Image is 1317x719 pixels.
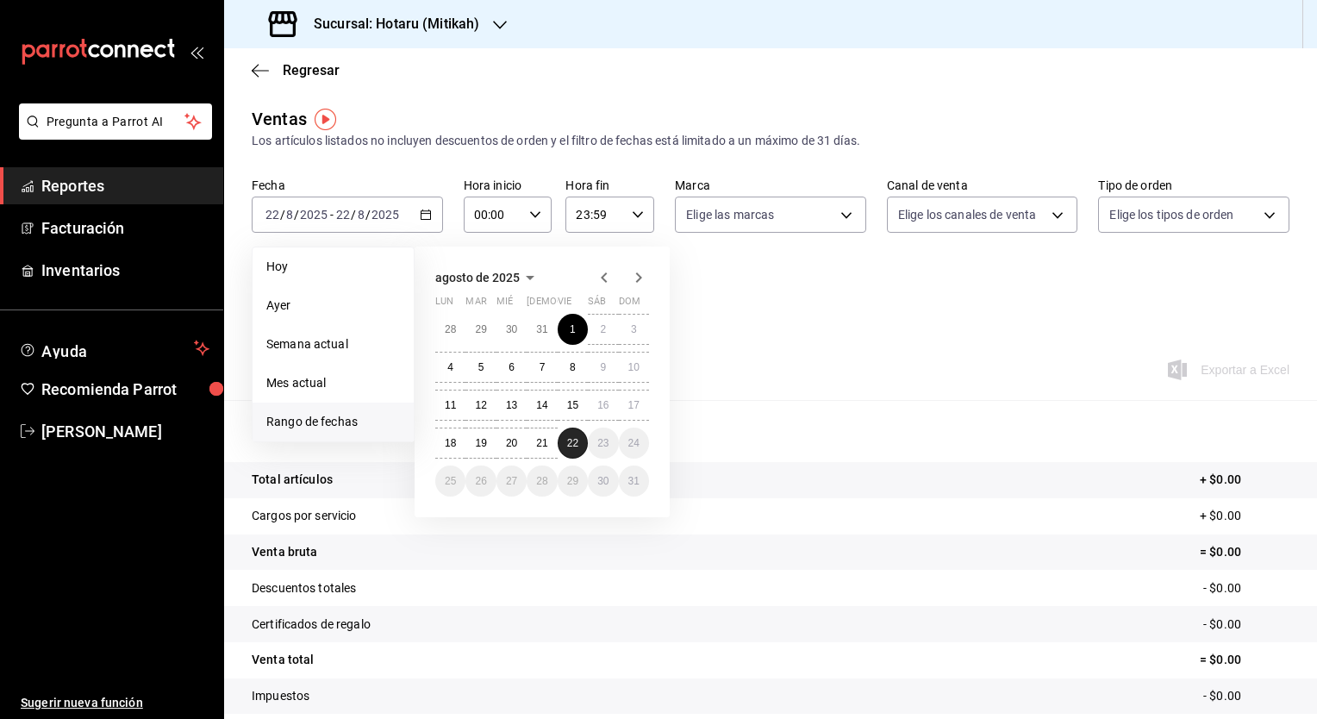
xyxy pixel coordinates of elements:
[496,314,527,345] button: 30 de julio de 2025
[266,413,400,431] span: Rango de fechas
[365,208,371,222] span: /
[252,132,1289,150] div: Los artículos listados no incluyen descuentos de orden y el filtro de fechas está limitado a un m...
[335,208,351,222] input: --
[330,208,334,222] span: -
[41,378,209,401] span: Recomienda Parrot
[527,352,557,383] button: 7 de agosto de 2025
[445,399,456,411] abbr: 11 de agosto de 2025
[567,399,578,411] abbr: 15 de agosto de 2025
[252,421,1289,441] p: Resumen
[496,352,527,383] button: 6 de agosto de 2025
[465,390,496,421] button: 12 de agosto de 2025
[588,466,618,497] button: 30 de agosto de 2025
[435,390,465,421] button: 11 de agosto de 2025
[1200,543,1289,561] p: = $0.00
[628,361,640,373] abbr: 10 de agosto de 2025
[252,106,307,132] div: Ventas
[1203,687,1289,705] p: - $0.00
[496,428,527,459] button: 20 de agosto de 2025
[597,399,609,411] abbr: 16 de agosto de 2025
[41,259,209,282] span: Inventarios
[898,206,1036,223] span: Elige los canales de venta
[41,174,209,197] span: Reportes
[527,428,557,459] button: 21 de agosto de 2025
[447,361,453,373] abbr: 4 de agosto de 2025
[506,323,517,335] abbr: 30 de julio de 2025
[315,109,336,130] img: Tooltip marker
[1203,579,1289,597] p: - $0.00
[558,428,588,459] button: 22 de agosto de 2025
[300,14,479,34] h3: Sucursal: Hotaru (Mitikah)
[506,437,517,449] abbr: 20 de agosto de 2025
[619,390,649,421] button: 17 de agosto de 2025
[619,314,649,345] button: 3 de agosto de 2025
[435,352,465,383] button: 4 de agosto de 2025
[496,390,527,421] button: 13 de agosto de 2025
[588,352,618,383] button: 9 de agosto de 2025
[435,466,465,497] button: 25 de agosto de 2025
[1203,616,1289,634] p: - $0.00
[565,179,654,191] label: Hora fin
[266,335,400,353] span: Semana actual
[252,651,314,669] p: Venta total
[527,466,557,497] button: 28 de agosto de 2025
[558,314,588,345] button: 1 de agosto de 2025
[536,437,547,449] abbr: 21 de agosto de 2025
[41,338,187,359] span: Ayuda
[600,361,606,373] abbr: 9 de agosto de 2025
[266,297,400,315] span: Ayer
[252,543,317,561] p: Venta bruta
[597,475,609,487] abbr: 30 de agosto de 2025
[475,399,486,411] abbr: 12 de agosto de 2025
[1200,651,1289,669] p: = $0.00
[1109,206,1233,223] span: Elige los tipos de orden
[252,687,309,705] p: Impuestos
[496,466,527,497] button: 27 de agosto de 2025
[558,352,588,383] button: 8 de agosto de 2025
[527,314,557,345] button: 31 de julio de 2025
[558,390,588,421] button: 15 de agosto de 2025
[478,361,484,373] abbr: 5 de agosto de 2025
[506,399,517,411] abbr: 13 de agosto de 2025
[686,206,774,223] span: Elige las marcas
[252,616,371,634] p: Certificados de regalo
[252,471,333,489] p: Total artículos
[280,208,285,222] span: /
[445,437,456,449] abbr: 18 de agosto de 2025
[570,323,576,335] abbr: 1 de agosto de 2025
[588,314,618,345] button: 2 de agosto de 2025
[465,466,496,497] button: 26 de agosto de 2025
[252,507,357,525] p: Cargos por servicio
[285,208,294,222] input: --
[1200,507,1289,525] p: + $0.00
[1098,179,1289,191] label: Tipo de orden
[351,208,356,222] span: /
[570,361,576,373] abbr: 8 de agosto de 2025
[19,103,212,140] button: Pregunta a Parrot AI
[41,420,209,443] span: [PERSON_NAME]
[619,352,649,383] button: 10 de agosto de 2025
[536,323,547,335] abbr: 31 de julio de 2025
[265,208,280,222] input: --
[527,390,557,421] button: 14 de agosto de 2025
[357,208,365,222] input: --
[628,437,640,449] abbr: 24 de agosto de 2025
[588,390,618,421] button: 16 de agosto de 2025
[465,296,486,314] abbr: martes
[464,179,552,191] label: Hora inicio
[252,62,340,78] button: Regresar
[628,475,640,487] abbr: 31 de agosto de 2025
[435,271,520,284] span: agosto de 2025
[465,352,496,383] button: 5 de agosto de 2025
[465,314,496,345] button: 29 de julio de 2025
[527,296,628,314] abbr: jueves
[435,314,465,345] button: 28 de julio de 2025
[435,267,540,288] button: agosto de 2025
[619,296,640,314] abbr: domingo
[496,296,513,314] abbr: miércoles
[588,428,618,459] button: 23 de agosto de 2025
[567,475,578,487] abbr: 29 de agosto de 2025
[558,466,588,497] button: 29 de agosto de 2025
[619,428,649,459] button: 24 de agosto de 2025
